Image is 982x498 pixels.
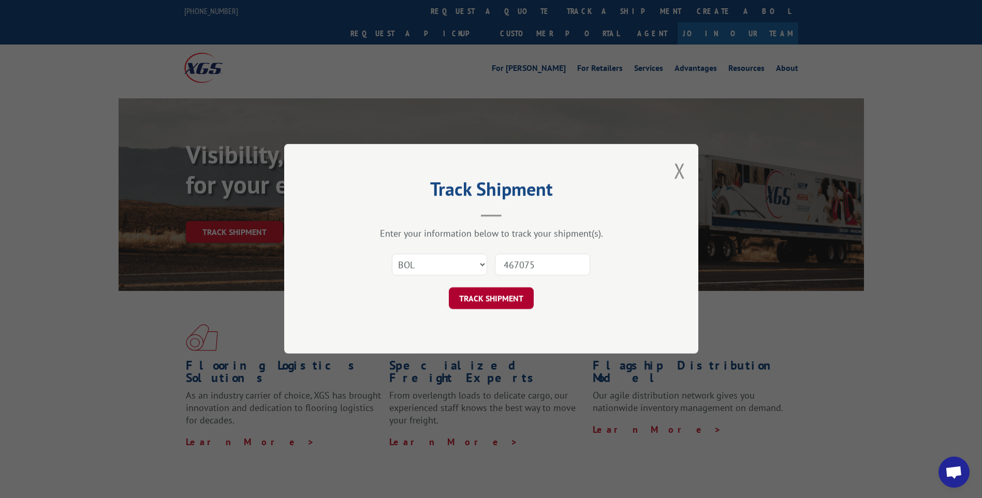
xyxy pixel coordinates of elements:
[939,457,970,488] div: Open chat
[336,228,647,240] div: Enter your information below to track your shipment(s).
[674,157,685,184] button: Close modal
[449,288,534,310] button: TRACK SHIPMENT
[495,254,590,276] input: Number(s)
[336,182,647,201] h2: Track Shipment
